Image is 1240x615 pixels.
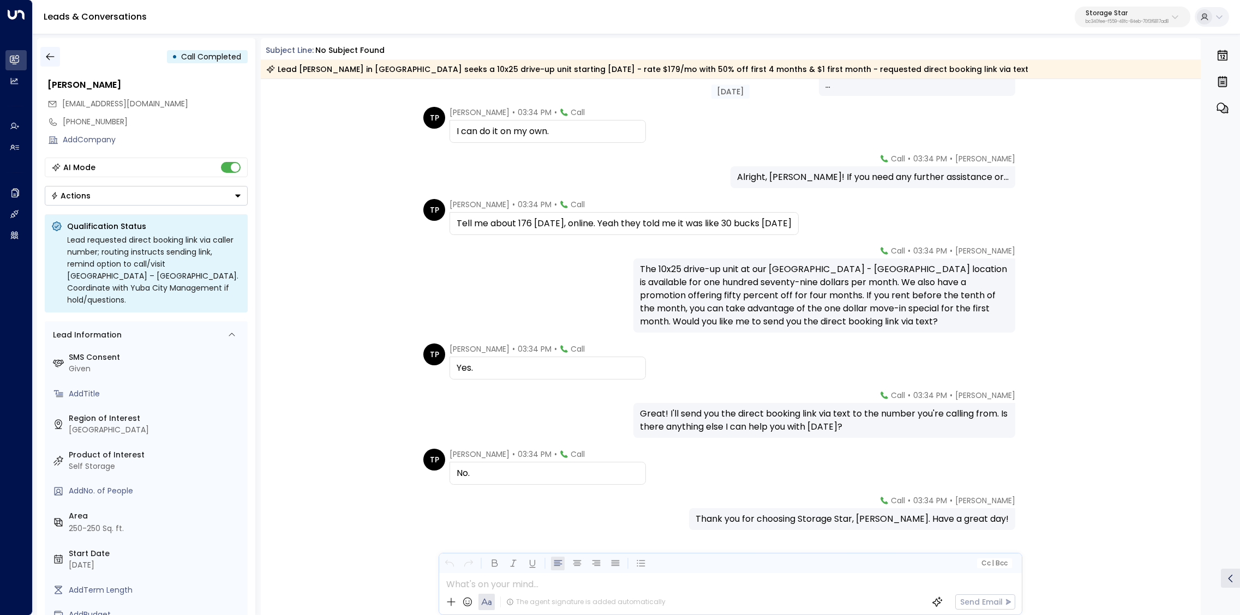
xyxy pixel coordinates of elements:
[571,449,585,460] span: Call
[554,199,557,210] span: •
[891,390,905,401] span: Call
[950,390,953,401] span: •
[737,171,1009,184] div: Alright, [PERSON_NAME]! If you need any further assistance or...
[69,485,243,497] div: AddNo. of People
[554,107,557,118] span: •
[63,98,189,110] span: tamaramalama@gmail.com
[512,107,515,118] span: •
[640,263,1009,328] div: The 10x25 drive-up unit at our [GEOGRAPHIC_DATA] - [GEOGRAPHIC_DATA] location is available for on...
[518,199,552,210] span: 03:34 PM
[69,523,124,534] div: 250-250 Sq. ft.
[423,449,445,471] div: TP
[69,413,243,424] label: Region of Interest
[1020,245,1041,267] img: 120_headshot.jpg
[913,390,947,401] span: 03:34 PM
[908,153,910,164] span: •
[1086,20,1169,24] p: bc340fee-f559-48fc-84eb-70f3f6817ad8
[955,153,1015,164] span: [PERSON_NAME]
[45,186,248,206] div: Button group with a nested menu
[696,512,1009,526] div: Thank you for choosing Storage Star, [PERSON_NAME]. Have a great day!
[1075,7,1190,27] button: Storage Starbc340fee-f559-48fc-84eb-70f3f6817ad8
[518,107,552,118] span: 03:34 PM
[63,134,248,146] div: AddCompany
[69,559,243,571] div: [DATE]
[1020,153,1041,175] img: 120_headshot.jpg
[908,390,910,401] span: •
[554,343,557,354] span: •
[554,449,557,460] span: •
[69,449,243,461] label: Product of Interest
[1086,10,1169,16] p: Storage Star
[69,548,243,559] label: Start Date
[955,495,1015,506] span: [PERSON_NAME]
[450,107,510,118] span: [PERSON_NAME]
[450,343,510,354] span: [PERSON_NAME]
[981,559,1008,567] span: Cc Bcc
[64,162,96,173] div: AI Mode
[913,245,947,256] span: 03:34 PM
[950,153,953,164] span: •
[891,495,905,506] span: Call
[450,199,510,210] span: [PERSON_NAME]
[1020,390,1041,412] img: 120_headshot.jpg
[992,559,994,567] span: |
[506,597,666,607] div: The agent signature is added automatically
[450,449,510,460] span: [PERSON_NAME]
[955,390,1015,401] span: [PERSON_NAME]
[68,234,241,306] div: Lead requested direct booking link via caller number; routing instructs sending link, remind opti...
[44,10,147,23] a: Leads & Conversations
[571,199,585,210] span: Call
[950,245,953,256] span: •
[182,51,242,62] span: Call Completed
[266,45,314,56] span: Subject Line:
[518,343,552,354] span: 03:34 PM
[512,199,515,210] span: •
[69,388,243,400] div: AddTitle
[462,557,475,570] button: Redo
[69,584,243,596] div: AddTerm Length
[69,424,243,436] div: [GEOGRAPHIC_DATA]
[640,407,1009,433] div: Great! I'll send you the direct booking link via text to the number you're calling from. Is there...
[457,217,792,230] div: Tell me about 176 [DATE], online. Yeah they told me it was like 30 bucks [DATE]
[423,199,445,221] div: TP
[423,107,445,129] div: TP
[442,557,456,570] button: Undo
[891,245,905,256] span: Call
[457,125,639,138] div: I can do it on my own.
[891,153,905,164] span: Call
[63,98,189,109] span: [EMAIL_ADDRESS][DOMAIN_NAME]
[1020,495,1041,517] img: 120_headshot.jpg
[908,245,910,256] span: •
[69,352,243,363] label: SMS Consent
[172,47,178,67] div: •
[69,461,243,472] div: Self Storage
[266,64,1029,75] div: Lead [PERSON_NAME] in [GEOGRAPHIC_DATA] seeks a 10x25 drive-up unit starting [DATE] - rate $179/m...
[69,363,243,375] div: Given
[977,558,1012,569] button: Cc|Bcc
[950,495,953,506] span: •
[457,467,639,480] div: No.
[518,449,552,460] span: 03:34 PM
[50,329,122,341] div: Lead Information
[63,116,248,128] div: [PHONE_NUMBER]
[908,495,910,506] span: •
[68,221,241,232] p: Qualification Status
[571,107,585,118] span: Call
[423,343,445,365] div: TP
[48,79,248,92] div: [PERSON_NAME]
[955,245,1015,256] span: [PERSON_NAME]
[512,343,515,354] span: •
[913,495,947,506] span: 03:34 PM
[711,85,750,99] div: [DATE]
[45,186,248,206] button: Actions
[571,343,585,354] span: Call
[51,191,91,201] div: Actions
[512,449,515,460] span: •
[913,153,947,164] span: 03:34 PM
[69,510,243,522] label: Area
[457,361,639,375] div: Yes.
[315,45,385,56] div: No subject found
